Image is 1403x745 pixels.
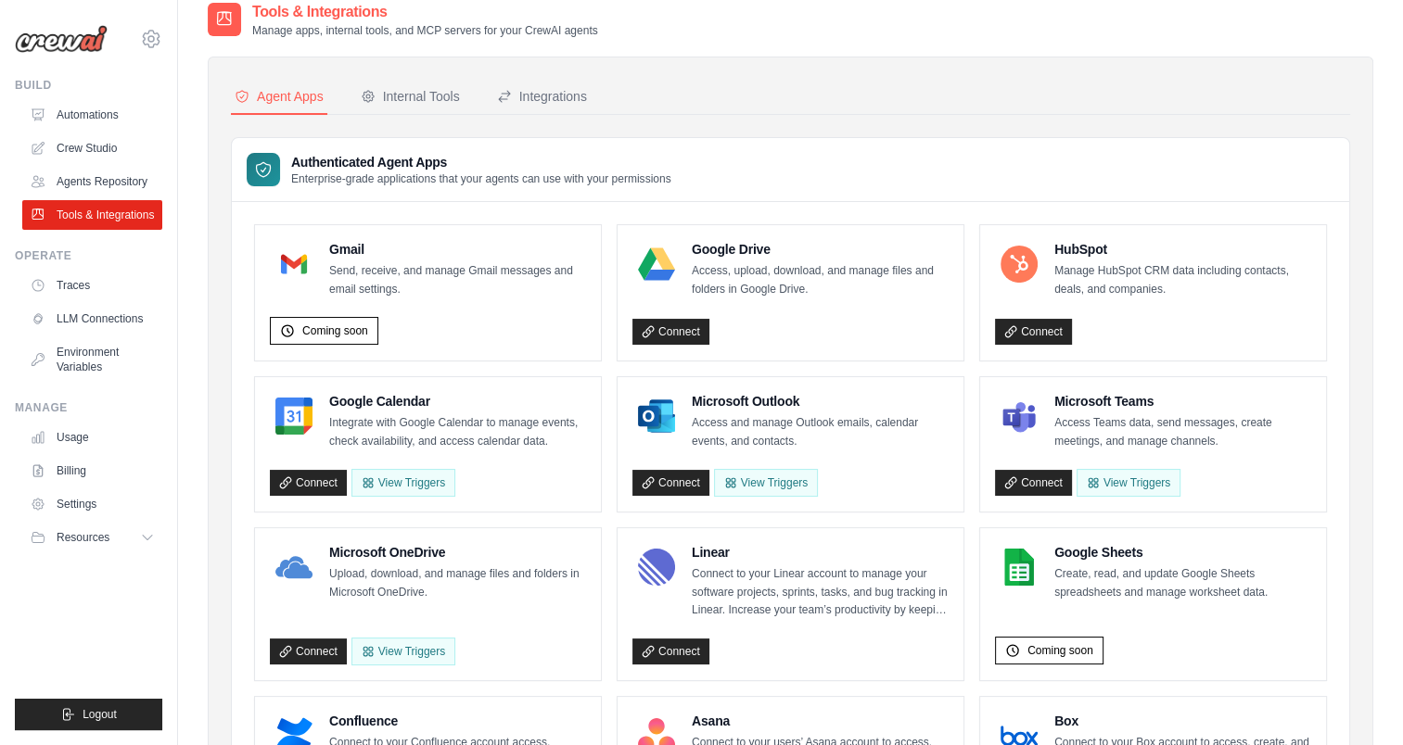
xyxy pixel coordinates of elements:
p: Access and manage Outlook emails, calendar events, and contacts. [692,414,949,450]
p: Create, read, and update Google Sheets spreadsheets and manage worksheet data. [1054,565,1311,601]
a: Connect [632,470,709,496]
p: Integrate with Google Calendar to manage events, check availability, and access calendar data. [329,414,586,450]
a: Connect [995,470,1072,496]
img: Logo [15,25,108,53]
div: Manage [15,400,162,415]
button: Resources [22,523,162,552]
h4: Asana [692,712,949,730]
h4: Microsoft Teams [1054,392,1311,410]
img: Google Sheets Logo [1001,549,1038,586]
h4: Gmail [329,240,586,259]
img: Google Drive Logo [638,246,675,283]
button: Logout [15,699,162,730]
span: Logout [83,707,117,722]
p: Access, upload, download, and manage files and folders in Google Drive. [692,262,949,298]
a: Automations [22,100,162,130]
p: Access Teams data, send messages, create meetings, and manage channels. [1054,414,1311,450]
p: Upload, download, and manage files and folders in Microsoft OneDrive. [329,565,586,601]
a: Connect [270,638,347,664]
a: Connect [632,638,709,664]
button: View Triggers [351,469,455,497]
h4: Linear [692,543,949,562]
a: Traces [22,271,162,300]
span: Coming soon [302,323,368,338]
h4: Box [1054,712,1311,730]
div: Internal Tools [361,87,460,106]
p: Send, receive, and manage Gmail messages and email settings. [329,262,586,298]
a: Environment Variables [22,337,162,382]
p: Manage apps, internal tools, and MCP servers for your CrewAI agents [252,23,598,38]
a: LLM Connections [22,304,162,334]
img: Google Calendar Logo [275,398,312,435]
a: Usage [22,423,162,452]
h3: Authenticated Agent Apps [291,153,671,171]
img: Microsoft Outlook Logo [638,398,675,435]
a: Billing [22,456,162,486]
a: Agents Repository [22,167,162,196]
button: Integrations [493,80,591,115]
h4: Microsoft Outlook [692,392,949,410]
img: Microsoft Teams Logo [1001,398,1038,435]
h4: Google Sheets [1054,543,1311,562]
span: Resources [57,530,109,545]
: View Triggers [714,469,818,497]
p: Manage HubSpot CRM data including contacts, deals, and companies. [1054,262,1311,298]
h2: Tools & Integrations [252,1,598,23]
h4: Google Drive [692,240,949,259]
a: Connect [995,319,1072,345]
img: Microsoft OneDrive Logo [275,549,312,586]
a: Crew Studio [22,133,162,163]
button: Internal Tools [357,80,464,115]
h4: HubSpot [1054,240,1311,259]
: View Triggers [1077,469,1180,497]
a: Tools & Integrations [22,200,162,230]
h4: Confluence [329,712,586,730]
a: Settings [22,489,162,519]
h4: Microsoft OneDrive [329,543,586,562]
button: Agent Apps [231,80,327,115]
p: Connect to your Linear account to manage your software projects, sprints, tasks, and bug tracking... [692,565,949,620]
img: Linear Logo [638,549,675,586]
span: Coming soon [1027,643,1093,658]
a: Connect [632,319,709,345]
img: Gmail Logo [275,246,312,283]
h4: Google Calendar [329,392,586,410]
p: Enterprise-grade applications that your agents can use with your permissions [291,171,671,186]
a: Connect [270,470,347,496]
div: Integrations [497,87,587,106]
: View Triggers [351,638,455,665]
div: Agent Apps [235,87,324,106]
img: HubSpot Logo [1001,246,1038,283]
div: Build [15,78,162,93]
div: Operate [15,248,162,263]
